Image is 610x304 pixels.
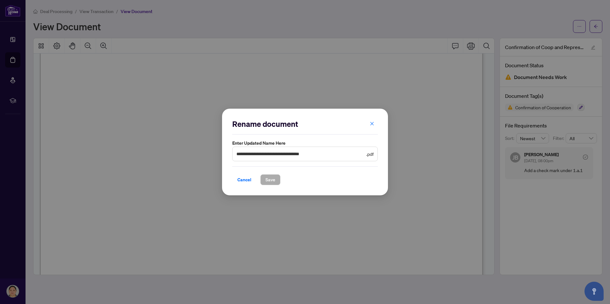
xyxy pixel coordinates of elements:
[232,140,378,147] label: Enter updated name here
[232,174,257,185] button: Cancel
[260,174,280,185] button: Save
[370,121,374,126] span: close
[232,119,378,129] h2: Rename document
[366,150,374,157] span: .pdf
[584,282,604,301] button: Open asap
[237,175,251,185] span: Cancel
